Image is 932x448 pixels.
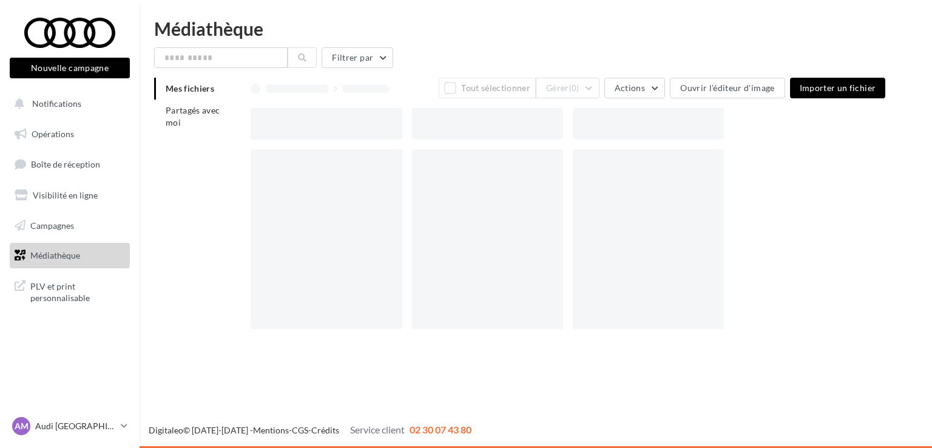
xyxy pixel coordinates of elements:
button: Nouvelle campagne [10,58,130,78]
a: Digitaleo [149,425,183,435]
span: Campagnes [30,220,74,230]
a: Mentions [253,425,289,435]
span: PLV et print personnalisable [30,278,125,304]
a: Opérations [7,121,132,147]
a: Boîte de réception [7,151,132,177]
span: Actions [615,83,645,93]
span: © [DATE]-[DATE] - - - [149,425,471,435]
a: CGS [292,425,308,435]
div: Médiathèque [154,19,917,38]
button: Gérer(0) [536,78,599,98]
p: Audi [GEOGRAPHIC_DATA] [35,420,116,432]
span: Partagés avec moi [166,105,220,127]
a: Crédits [311,425,339,435]
span: Opérations [32,129,74,139]
span: Boîte de réception [31,159,100,169]
span: Mes fichiers [166,83,214,93]
a: Médiathèque [7,243,132,268]
span: Service client [350,424,405,435]
a: AM Audi [GEOGRAPHIC_DATA] [10,415,130,438]
a: Visibilité en ligne [7,183,132,208]
a: PLV et print personnalisable [7,273,132,309]
button: Actions [604,78,665,98]
a: Campagnes [7,213,132,239]
button: Importer un fichier [790,78,886,98]
span: AM [15,420,29,432]
button: Notifications [7,91,127,117]
span: Visibilité en ligne [33,190,98,200]
span: Médiathèque [30,250,80,260]
span: 02 30 07 43 80 [410,424,471,435]
span: Importer un fichier [800,83,876,93]
button: Ouvrir l'éditeur d'image [670,78,785,98]
button: Tout sélectionner [439,78,536,98]
span: (0) [569,83,579,93]
button: Filtrer par [322,47,393,68]
span: Notifications [32,98,81,109]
